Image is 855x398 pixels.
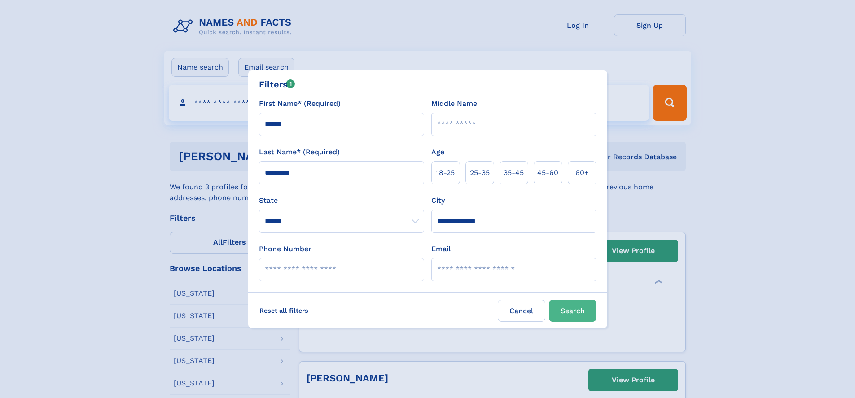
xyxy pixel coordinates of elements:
[259,195,424,206] label: State
[549,300,596,322] button: Search
[254,300,314,321] label: Reset all filters
[259,147,340,157] label: Last Name* (Required)
[470,167,490,178] span: 25‑35
[504,167,524,178] span: 35‑45
[537,167,558,178] span: 45‑60
[431,98,477,109] label: Middle Name
[259,244,311,254] label: Phone Number
[575,167,589,178] span: 60+
[259,98,341,109] label: First Name* (Required)
[431,195,445,206] label: City
[431,244,451,254] label: Email
[259,78,295,91] div: Filters
[436,167,455,178] span: 18‑25
[498,300,545,322] label: Cancel
[431,147,444,157] label: Age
